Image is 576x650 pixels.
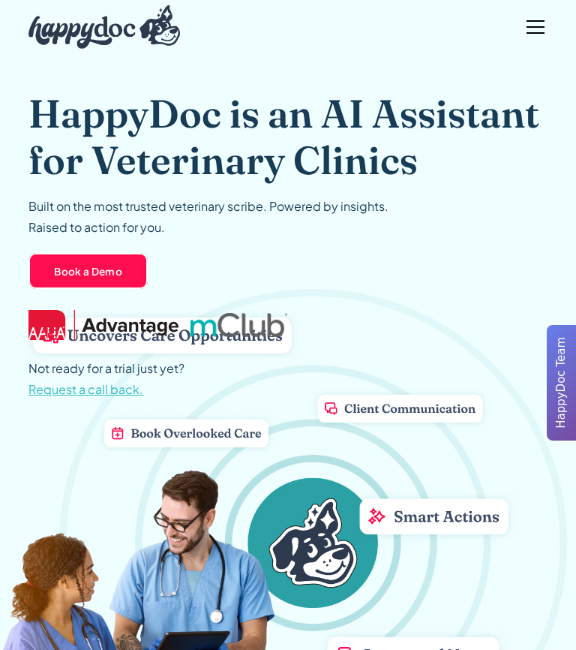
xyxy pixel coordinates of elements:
[28,2,180,53] a: home
[190,313,286,337] img: mclub logo
[28,90,547,184] h1: HappyDoc is an AI Assistant for Veterinary Clinics
[28,5,180,49] img: HappyDoc Logo: A happy dog with his ear up, listening.
[517,9,547,45] div: menu
[28,381,143,397] span: Request a call back.
[28,253,148,289] a: Book a Demo
[28,310,178,340] img: AAHA Advantage logo
[28,196,388,238] p: Built on the most trusted veterinary scribe. Powered by insights. Raised to action for you.
[28,358,184,400] p: Not ready for a trial just yet?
